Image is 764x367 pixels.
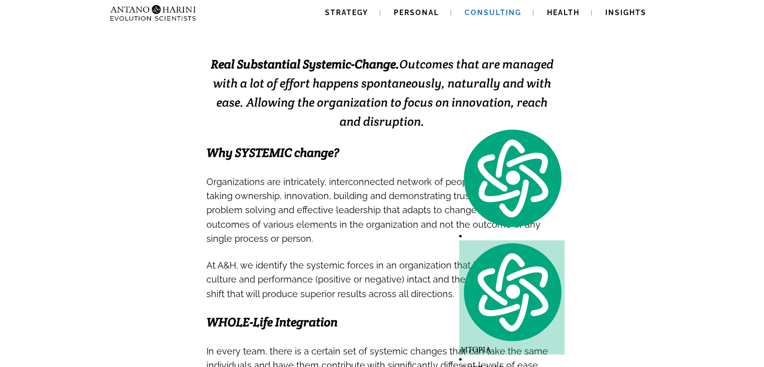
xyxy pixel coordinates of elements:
img: logo.svg [459,127,565,230]
span: Insights [605,9,646,17]
span: Consulting [465,9,521,17]
span: Personal [394,9,439,17]
span: Outcomes that are managed with a lot of effort happens spontaneously, naturally and with ease. Al... [211,56,554,129]
span: Organizations are intricately, interconnected network of people. The culture of taking ownership,... [206,176,540,244]
span: Strategy [325,9,368,17]
span: Health [547,9,580,17]
span: WHOLE-Life Integration [206,314,338,330]
img: logo.svg [459,240,565,343]
div: AITOPIA [459,240,565,354]
span: At A&H, we identify the systemic forces in an organization that keeps it’s current culture and pe... [206,260,547,299]
strong: Real Substantial Systemic-Change. [211,56,399,72]
span: Why SYSTEMIC change? [206,145,339,160]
